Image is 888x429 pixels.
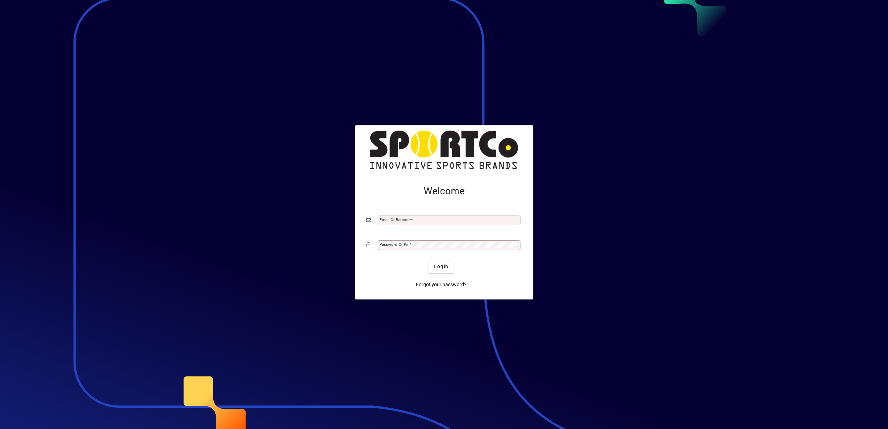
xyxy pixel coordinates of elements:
span: Forgot your password? [416,281,466,288]
h2: Welcome [366,185,522,197]
mat-label: Email or Barcode [379,217,411,222]
button: Login [428,260,454,273]
span: Login [434,263,448,270]
mat-label: Password or Pin [379,242,409,247]
a: Forgot your password? [413,279,469,291]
